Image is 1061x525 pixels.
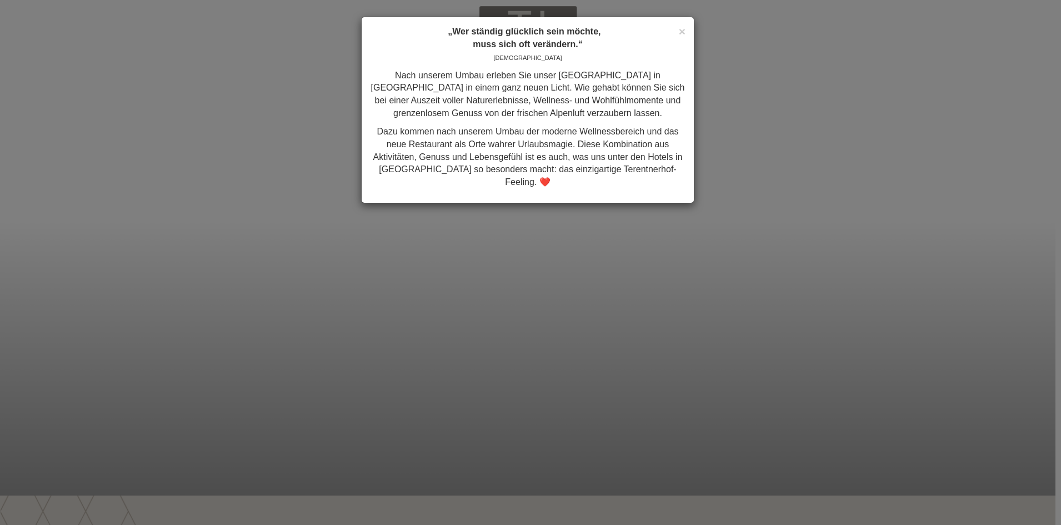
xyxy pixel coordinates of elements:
[448,27,600,36] strong: „Wer ständig glücklich sein möchte,
[473,39,582,49] strong: muss sich oft verändern.“
[370,69,685,120] p: Nach unserem Umbau erleben Sie unser [GEOGRAPHIC_DATA] in [GEOGRAPHIC_DATA] in einem ganz neuen L...
[679,25,685,38] span: ×
[679,26,685,37] button: Close
[493,54,562,61] span: [DEMOGRAPHIC_DATA]
[370,126,685,189] p: Dazu kommen nach unserem Umbau der moderne Wellnessbereich und das neue Restaurant als Orte wahre...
